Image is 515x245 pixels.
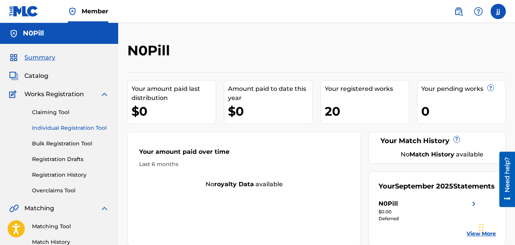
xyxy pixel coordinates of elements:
span: Matching [24,204,54,213]
div: Your Match History [379,136,496,146]
img: Works Registration [9,90,19,99]
h2: N0Pill [127,42,174,59]
iframe: Resource Center [494,152,515,207]
span: Works Registration [24,90,84,99]
div: No available [388,150,496,159]
span: Catalog [24,71,48,81]
div: Last 6 months [139,160,349,168]
a: Overclaims Tool [32,187,109,195]
div: Amount paid to date this year [228,84,312,103]
span: Member [82,7,108,16]
img: expand [100,204,109,213]
img: Top Rightsholder [68,7,77,16]
img: expand [100,90,109,99]
a: Registration History [32,171,109,179]
div: 20 [325,103,409,120]
a: Matching Tool [32,222,109,230]
div: Deferred [379,215,478,222]
div: Your amount paid last distribution [132,84,216,103]
img: help [474,7,483,16]
a: View More [467,230,496,238]
div: Your registered works [325,84,409,93]
div: User Menu [491,4,506,19]
div: Need help? [8,5,19,40]
div: Drag [479,216,484,239]
img: Catalog [9,71,18,81]
a: Registration Drafts [32,155,109,163]
img: right chevron icon [469,199,478,208]
img: Matching [9,204,19,213]
div: 0 [421,103,505,120]
div: $0 [132,103,216,120]
a: Claiming Tool [32,108,109,116]
div: Your Statements [379,181,495,192]
img: MLC Logo [9,6,39,17]
img: Summary [9,53,18,62]
a: Individual Registration Tool [32,124,109,132]
h5: N0Pill [23,29,44,38]
a: SummarySummary [9,53,55,62]
span: Summary [24,53,55,62]
div: N0Pill [379,199,398,208]
iframe: Chat Widget [477,208,515,245]
img: search [454,7,463,16]
div: Your pending works [421,84,505,93]
span: September 2025 [395,182,453,190]
a: Bulk Registration Tool [32,140,109,148]
div: $0.00 [379,208,478,215]
div: Help [471,4,486,19]
a: CatalogCatalog [9,71,48,81]
strong: royalty data [214,181,254,188]
div: No available [128,180,361,189]
span: ? [454,136,460,142]
strong: Match History [409,151,454,158]
div: $0 [228,103,312,120]
div: Your amount paid over time [139,147,349,160]
span: ? [488,85,494,91]
a: Public Search [451,4,466,19]
img: Accounts [9,29,18,38]
a: N0Pillright chevron icon$0.00Deferred [379,199,478,222]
